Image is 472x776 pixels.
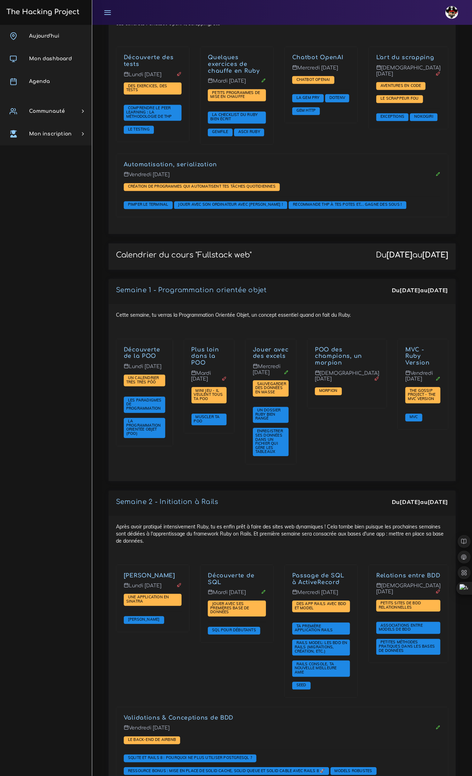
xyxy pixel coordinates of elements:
[126,84,167,93] a: Des exercices, des tests
[194,415,220,424] a: Muscler ta POO
[116,251,252,260] p: Calendrier du cours "Fullstack web"
[253,347,289,360] a: Jouer avec des excels
[292,573,344,586] a: Passage de SQL à ActiveRecord
[237,130,262,135] a: ASCII Ruby
[392,287,448,295] div: Du au
[408,388,436,401] a: The Gossip Project - The MVC version
[126,202,170,207] span: Pimper le terminal
[210,129,230,134] span: Gemfile
[379,115,406,120] a: Exceptions
[210,112,257,122] span: La checklist du Ruby bien écrit
[400,287,420,294] strong: [DATE]
[253,364,289,381] p: Mercredi [DATE]
[295,641,348,654] a: Rails Model: les BDD en Rails (migrations, création, etc.)
[379,623,423,632] span: Associations entre models de BDD
[126,419,161,436] span: La Programmation Orientée Objet (POO)
[208,590,266,601] p: Mardi [DATE]
[124,162,217,168] a: Automatisation, serialization
[379,96,420,101] a: Le scrappeur fou
[124,573,175,579] a: [PERSON_NAME]
[126,127,151,132] a: Le testing
[376,583,440,600] p: [DEMOGRAPHIC_DATA] [DATE]
[392,498,448,506] div: Du au
[29,33,59,39] span: Aujourd'hui
[376,573,440,579] a: Relations entre BDD
[379,640,435,653] a: Petites méthodes pratiques dans les bases de données
[210,113,257,122] a: La checklist du Ruby bien écrit
[295,624,335,633] a: Ta première application Rails
[408,415,420,420] a: MVC
[126,756,254,761] a: SQLite et Rails 8 : Pourquoi ne plus utiliser PostgreSQL ?
[210,130,230,135] a: Gemfile
[295,95,321,100] span: La gem PRY
[208,573,254,586] a: Découverte de SQL
[191,371,227,388] p: Mardi [DATE]
[126,376,159,385] a: Un calendrier très très PÔÔ
[124,172,440,183] p: Vendredi [DATE]
[292,590,350,601] p: Mercredi [DATE]
[376,65,440,83] p: [DEMOGRAPHIC_DATA] [DATE]
[379,83,423,88] span: Aventures en code
[255,429,283,455] a: Enregistrer ses données dans un fichier qui gère les tableaux
[116,499,218,506] a: Semaine 2 - Initiation à Rails
[126,595,169,604] a: Une application en Sinatra
[210,90,260,100] span: Petits programmes de mise en chauffe
[295,602,346,611] span: Des app Rails avec BDD et Model
[210,602,249,615] a: Jouer avec ses premières base de données
[126,184,277,189] a: Création de programmes qui automatisent tes tâches quotidiennes
[124,725,440,737] p: Vendredi [DATE]
[328,95,347,100] span: Dotenv
[29,109,65,114] span: Communauté
[126,106,174,119] a: Comprendre le peer learning : la méthodologie de THP
[400,499,420,506] strong: [DATE]
[412,115,435,120] a: Nokogiri
[124,583,182,594] p: Lundi [DATE]
[255,429,283,454] span: Enregistrer ses données dans un fichier qui gère les tableaux
[124,364,165,375] p: Lundi [DATE]
[126,398,163,411] a: Les paradigmes de programmation
[124,715,233,721] a: Validations & Conceptions de BDD
[210,628,258,633] a: SQL pour débutants
[333,769,374,774] a: Models robustes
[255,382,286,395] a: Sauvegarder des données en masse
[405,371,440,388] p: Vendredi [DATE]
[315,347,362,367] a: POO des champions, un morpion
[194,388,223,401] a: Mini jeu - il veulent tous ta POO
[29,131,72,137] span: Mon inscription
[208,55,260,74] a: Quelques exercices de chauffe en Ruby
[376,55,434,61] a: L'art du scrapping
[295,662,337,675] a: Rails Console, ta nouvelle meilleure amie
[295,78,332,83] a: Chatbot OpenAI
[208,78,266,90] p: Mardi [DATE]
[295,624,335,633] span: Ta première application Rails
[255,408,281,421] a: Un dossier Ruby bien rangé
[295,96,321,101] a: La gem PRY
[387,251,412,260] strong: [DATE]
[126,203,170,207] a: Pimper le terminal
[177,202,285,207] span: Jouer avec son ordinateur avec [PERSON_NAME] !
[126,738,178,743] a: Le Back-end de Airbnb
[422,251,448,260] strong: [DATE]
[126,737,178,742] span: Le Back-end de Airbnb
[126,769,327,774] a: Ressource Bonus : Mise en place de Solid Cache, Solid Queue et Solid Cable avec Rails 8 🚀
[292,55,344,61] a: Chatbot OpenAI
[237,129,262,134] span: ASCII Ruby
[379,601,421,610] a: Petits sites de BDD relationnelles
